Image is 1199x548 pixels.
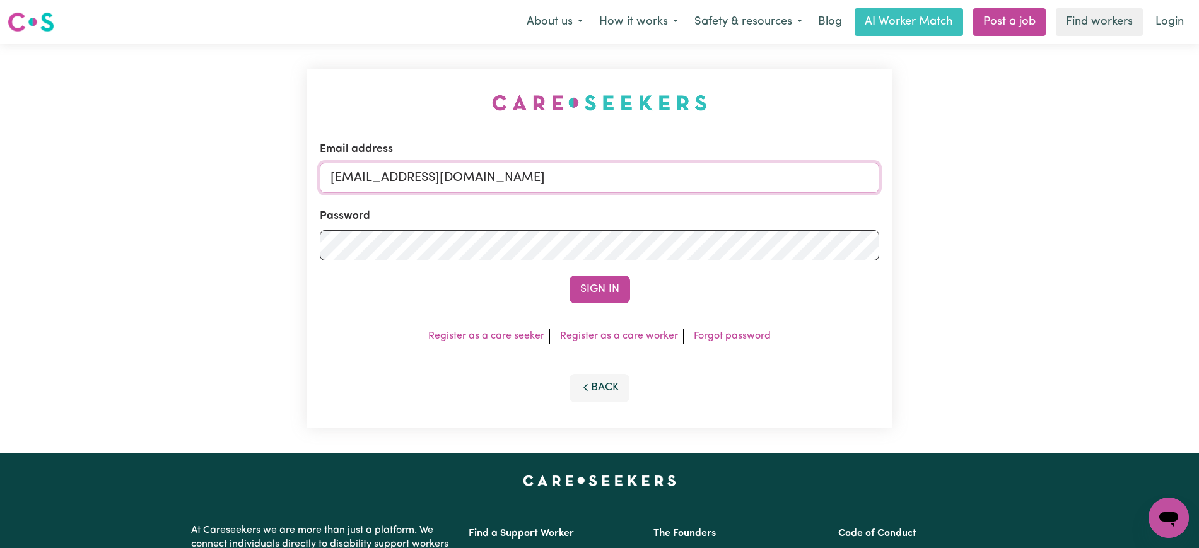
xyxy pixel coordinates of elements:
button: Back [570,374,630,402]
button: About us [518,9,591,35]
button: Sign In [570,276,630,303]
img: Careseekers logo [8,11,54,33]
input: Email address [320,163,879,193]
a: The Founders [653,528,716,539]
a: Register as a care seeker [428,331,544,341]
a: Blog [810,8,850,36]
a: Post a job [973,8,1046,36]
label: Password [320,208,370,224]
a: Careseekers home page [523,475,676,486]
button: How it works [591,9,686,35]
a: AI Worker Match [855,8,963,36]
label: Email address [320,141,393,158]
a: Code of Conduct [838,528,916,539]
iframe: Button to launch messaging window [1149,498,1189,538]
a: Find workers [1056,8,1143,36]
a: Find a Support Worker [469,528,574,539]
a: Careseekers logo [8,8,54,37]
button: Safety & resources [686,9,810,35]
a: Forgot password [694,331,771,341]
a: Login [1148,8,1191,36]
a: Register as a care worker [560,331,678,341]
